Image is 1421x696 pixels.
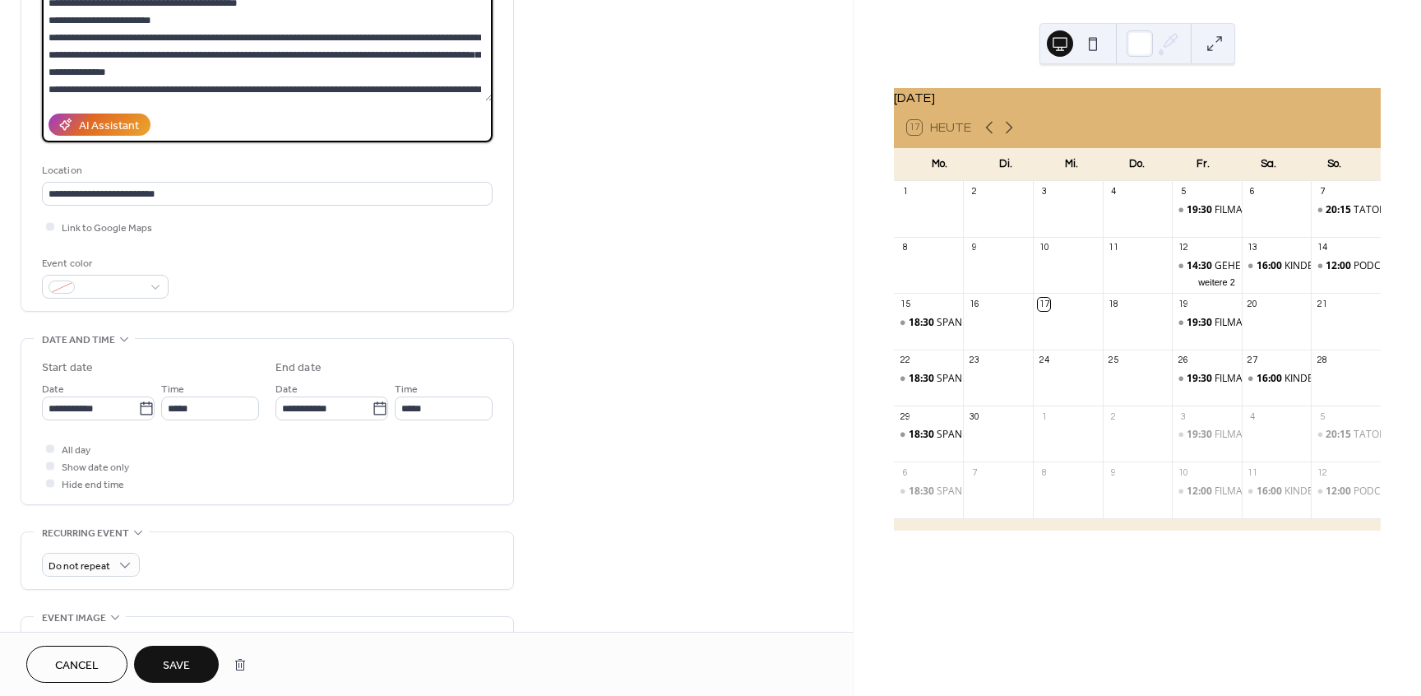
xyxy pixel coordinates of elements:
[968,298,980,310] div: 16
[1177,411,1189,423] div: 3
[161,381,184,398] span: Time
[134,646,219,683] button: Save
[42,610,106,627] span: Event image
[1172,316,1242,330] div: FILMABEND: WILDE MAUS
[899,186,911,198] div: 1
[1038,466,1050,479] div: 8
[1326,203,1354,217] span: 20:15
[1187,316,1215,330] span: 19:30
[1039,148,1104,181] div: Mi.
[1236,148,1302,181] div: Sa.
[1108,411,1120,423] div: 2
[1247,355,1259,367] div: 27
[1177,355,1189,367] div: 26
[1257,372,1284,386] span: 16:00
[42,360,93,377] div: Start date
[1311,259,1381,273] div: PODCAST LIVE
[42,162,489,179] div: Location
[1302,148,1368,181] div: So.
[1172,259,1242,273] div: GEHEISCHNISTAG: PAULETTE- EIN NEUER DEALER IST IN DER STADT
[1187,428,1215,442] span: 19:30
[899,298,911,310] div: 15
[55,657,99,675] span: Cancel
[1177,186,1189,198] div: 5
[1215,428,1414,442] div: FILMABEND: ES IST NUR EINE PHASE, HASE
[1177,298,1189,310] div: 19
[894,372,964,386] div: SPANISCH A1 AB LEKTION 1
[42,255,165,272] div: Event color
[1187,203,1215,217] span: 19:30
[937,485,1065,499] div: SPANISCH A1 AB LEKTION 1
[1187,259,1215,273] span: 14:30
[1247,298,1259,310] div: 20
[1326,259,1354,273] span: 12:00
[1316,298,1328,310] div: 21
[968,242,980,254] div: 9
[1038,411,1050,423] div: 1
[1316,242,1328,254] div: 14
[899,411,911,423] div: 29
[1172,372,1242,386] div: FILMABEND: WENN DER HERBST NAHT
[973,148,1039,181] div: Di.
[1108,242,1120,254] div: 11
[909,485,937,499] span: 18:30
[1172,428,1242,442] div: FILMABEND: ES IST NUR EINE PHASE, HASE
[1316,411,1328,423] div: 5
[1177,466,1189,479] div: 10
[1108,355,1120,367] div: 25
[1284,372,1342,386] div: KINDERKINO
[1326,485,1354,499] span: 12:00
[899,355,911,367] div: 22
[937,372,1065,386] div: SPANISCH A1 AB LEKTION 1
[1257,259,1284,273] span: 16:00
[937,428,1065,442] div: SPANISCH A1 AB LEKTION 1
[1284,485,1342,499] div: KINDERKINO
[1172,203,1242,217] div: FILMABEND: DIE SCHÖNSTE ZEIT UNSERES LEBENS
[1177,242,1189,254] div: 12
[1354,259,1420,273] div: PODCAST LIVE
[899,466,911,479] div: 6
[62,442,90,459] span: All day
[1108,186,1120,198] div: 4
[1354,485,1420,499] div: PODCAST LIVE
[42,525,129,542] span: Recurring event
[899,242,911,254] div: 8
[26,646,127,683] button: Cancel
[894,485,964,499] div: SPANISCH A1 AB LEKTION 1
[1247,411,1259,423] div: 4
[275,381,298,398] span: Date
[1038,186,1050,198] div: 3
[1038,242,1050,254] div: 10
[909,428,937,442] span: 18:30
[1284,259,1342,273] div: KINDERKINO
[1311,203,1381,217] div: TATORT: GEMEINSAM SEHEN - GEMEINSAM ERMITTELN
[1311,428,1381,442] div: TATORT: GEMEINSAM SEHEN - GEMEINSAM ERMITTELN
[909,316,937,330] span: 18:30
[1038,355,1050,367] div: 24
[42,381,64,398] span: Date
[1247,186,1259,198] div: 6
[968,466,980,479] div: 7
[1242,485,1312,499] div: KINDERKINO
[894,316,964,330] div: SPANISCH A1 AB LEKTION 1
[968,355,980,367] div: 23
[1242,259,1312,273] div: KINDERKINO
[1257,485,1284,499] span: 16:00
[1192,274,1242,288] button: weitere 2
[62,459,129,476] span: Show date only
[79,118,139,135] div: AI Assistant
[1311,485,1381,499] div: PODCAST LIVE
[1187,372,1215,386] span: 19:30
[1247,466,1259,479] div: 11
[909,372,937,386] span: 18:30
[1316,355,1328,367] div: 28
[1170,148,1236,181] div: Fr.
[1172,485,1242,499] div: FILMABEND: KUNDSCHAFTER DES FRIEDENS 2
[907,148,973,181] div: Mo.
[49,114,150,136] button: AI Assistant
[62,476,124,494] span: Hide end time
[1104,148,1170,181] div: Do.
[1316,186,1328,198] div: 7
[1247,242,1259,254] div: 13
[62,220,152,237] span: Link to Google Maps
